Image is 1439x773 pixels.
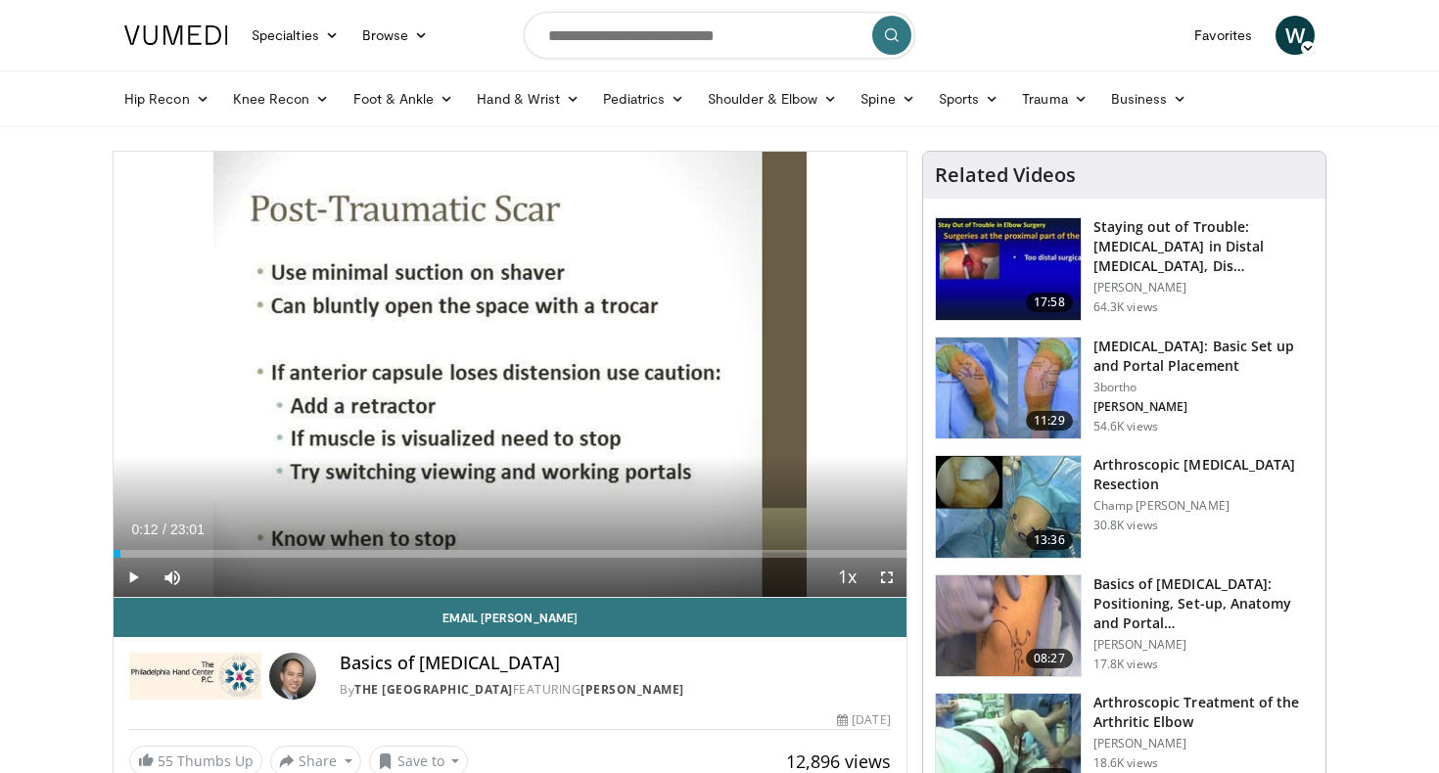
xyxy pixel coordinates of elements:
[1099,79,1199,118] a: Business
[1093,736,1314,751] p: [PERSON_NAME]
[1093,280,1314,296] p: [PERSON_NAME]
[867,558,906,597] button: Fullscreen
[786,750,891,773] span: 12,896 views
[936,456,1081,558] img: 1004753_3.png.150x105_q85_crop-smart_upscale.jpg
[354,681,513,698] a: The [GEOGRAPHIC_DATA]
[580,681,684,698] a: [PERSON_NAME]
[1093,657,1158,672] p: 17.8K views
[1093,693,1314,732] h3: Arthroscopic Treatment of the Arthritic Elbow
[1093,755,1158,771] p: 18.6K views
[114,550,906,558] div: Progress Bar
[935,455,1314,559] a: 13:36 Arthroscopic [MEDICAL_DATA] Resection Champ [PERSON_NAME] 30.8K views
[1093,299,1158,315] p: 64.3K views
[240,16,350,55] a: Specialties
[1276,16,1315,55] a: W
[1183,16,1264,55] a: Favorites
[935,163,1076,187] h4: Related Videos
[350,16,441,55] a: Browse
[1093,637,1314,653] p: [PERSON_NAME]
[170,522,205,537] span: 23:01
[153,558,192,597] button: Mute
[524,12,915,59] input: Search topics, interventions
[591,79,696,118] a: Pediatrics
[1026,649,1073,668] span: 08:27
[936,575,1081,677] img: b6cb6368-1f97-4822-9cbd-ab23a8265dd2.150x105_q85_crop-smart_upscale.jpg
[342,79,466,118] a: Foot & Ankle
[828,558,867,597] button: Playback Rate
[113,79,221,118] a: Hip Recon
[927,79,1011,118] a: Sports
[129,653,261,700] img: The Philadelphia Hand Center
[1026,530,1073,550] span: 13:36
[936,218,1081,320] img: Q2xRg7exoPLTwO8X4xMDoxOjB1O8AjAz_1.150x105_q85_crop-smart_upscale.jpg
[158,751,173,770] span: 55
[124,25,228,45] img: VuMedi Logo
[221,79,342,118] a: Knee Recon
[1026,293,1073,312] span: 17:58
[162,522,166,537] span: /
[1010,79,1099,118] a: Trauma
[849,79,926,118] a: Spine
[1093,217,1314,276] h3: Staying out of Trouble: [MEDICAL_DATA] in Distal [MEDICAL_DATA], Dis…
[1093,455,1314,494] h3: Arthroscopic [MEDICAL_DATA] Resection
[269,653,316,700] img: Avatar
[696,79,849,118] a: Shoulder & Elbow
[1093,498,1314,514] p: Champ [PERSON_NAME]
[114,558,153,597] button: Play
[114,598,906,637] a: Email [PERSON_NAME]
[1093,419,1158,434] p: 54.6K views
[837,711,890,729] div: [DATE]
[935,574,1314,678] a: 08:27 Basics of [MEDICAL_DATA]: Positioning, Set-up, Anatomy and Portal… [PERSON_NAME] 17.8K views
[131,522,158,537] span: 0:12
[340,681,890,699] div: By FEATURING
[340,653,890,674] h4: Basics of [MEDICAL_DATA]
[1093,380,1314,395] p: 3bortho
[1093,518,1158,533] p: 30.8K views
[936,338,1081,439] img: abboud_3.png.150x105_q85_crop-smart_upscale.jpg
[1026,411,1073,431] span: 11:29
[1093,574,1314,633] h3: Basics of [MEDICAL_DATA]: Positioning, Set-up, Anatomy and Portal…
[1093,399,1314,415] p: [PERSON_NAME]
[1093,337,1314,376] h3: [MEDICAL_DATA]: Basic Set up and Portal Placement
[935,217,1314,321] a: 17:58 Staying out of Trouble: [MEDICAL_DATA] in Distal [MEDICAL_DATA], Dis… [PERSON_NAME] 64.3K v...
[114,152,906,598] video-js: Video Player
[935,337,1314,440] a: 11:29 [MEDICAL_DATA]: Basic Set up and Portal Placement 3bortho [PERSON_NAME] 54.6K views
[465,79,591,118] a: Hand & Wrist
